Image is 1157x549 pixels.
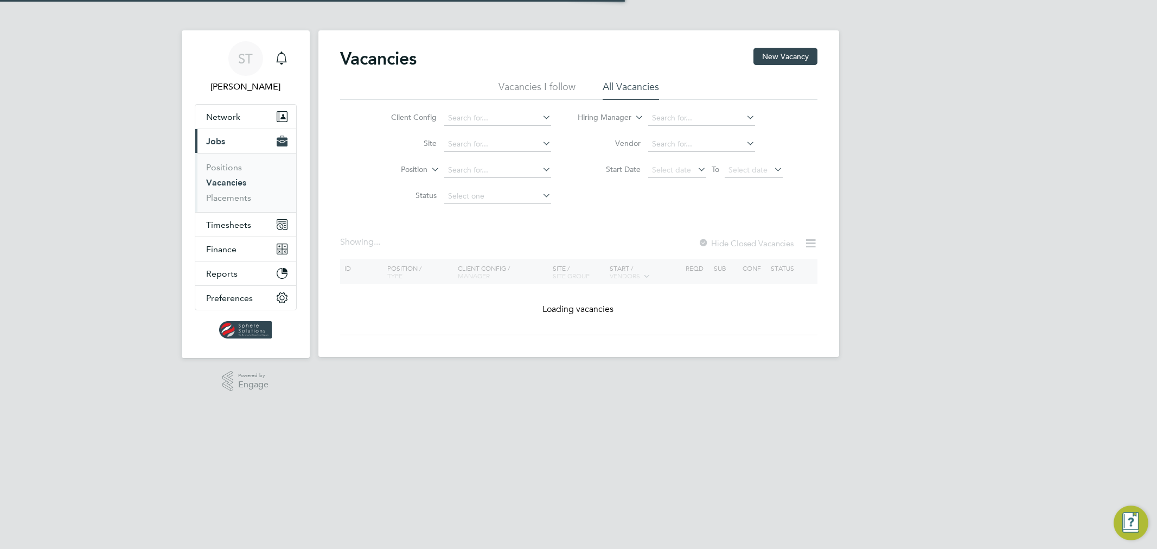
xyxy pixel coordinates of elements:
div: Showing [340,237,382,248]
span: Select date [652,165,691,175]
button: Preferences [195,286,296,310]
button: Timesheets [195,213,296,237]
button: Network [195,105,296,129]
button: Engage Resource Center [1114,506,1148,540]
label: Start Date [578,164,641,174]
button: New Vacancy [753,48,817,65]
span: Finance [206,244,236,254]
span: Selin Thomas [195,80,297,93]
label: Client Config [374,112,437,122]
label: Site [374,138,437,148]
span: ST [238,52,253,66]
input: Search for... [444,137,551,152]
span: Network [206,112,240,122]
a: Go to home page [195,321,297,339]
span: Engage [238,380,269,390]
a: Vacancies [206,177,246,188]
a: Powered byEngage [222,371,269,392]
input: Search for... [444,163,551,178]
label: Status [374,190,437,200]
button: Reports [195,261,296,285]
nav: Main navigation [182,30,310,358]
li: Vacancies I follow [498,80,576,100]
label: Position [365,164,427,175]
a: ST[PERSON_NAME] [195,41,297,93]
span: Reports [206,269,238,279]
span: Jobs [206,136,225,146]
button: Jobs [195,129,296,153]
input: Search for... [444,111,551,126]
input: Search for... [648,137,755,152]
a: Positions [206,162,242,173]
span: Select date [728,165,768,175]
input: Search for... [648,111,755,126]
button: Finance [195,237,296,261]
img: spheresolutions-logo-retina.png [219,321,272,339]
label: Hide Closed Vacancies [698,238,794,248]
h2: Vacancies [340,48,417,69]
span: To [708,162,723,176]
label: Hiring Manager [569,112,631,123]
div: Jobs [195,153,296,212]
a: Placements [206,193,251,203]
li: All Vacancies [603,80,659,100]
input: Select one [444,189,551,204]
span: Powered by [238,371,269,380]
span: ... [374,237,380,247]
span: Preferences [206,293,253,303]
label: Vendor [578,138,641,148]
span: Timesheets [206,220,251,230]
